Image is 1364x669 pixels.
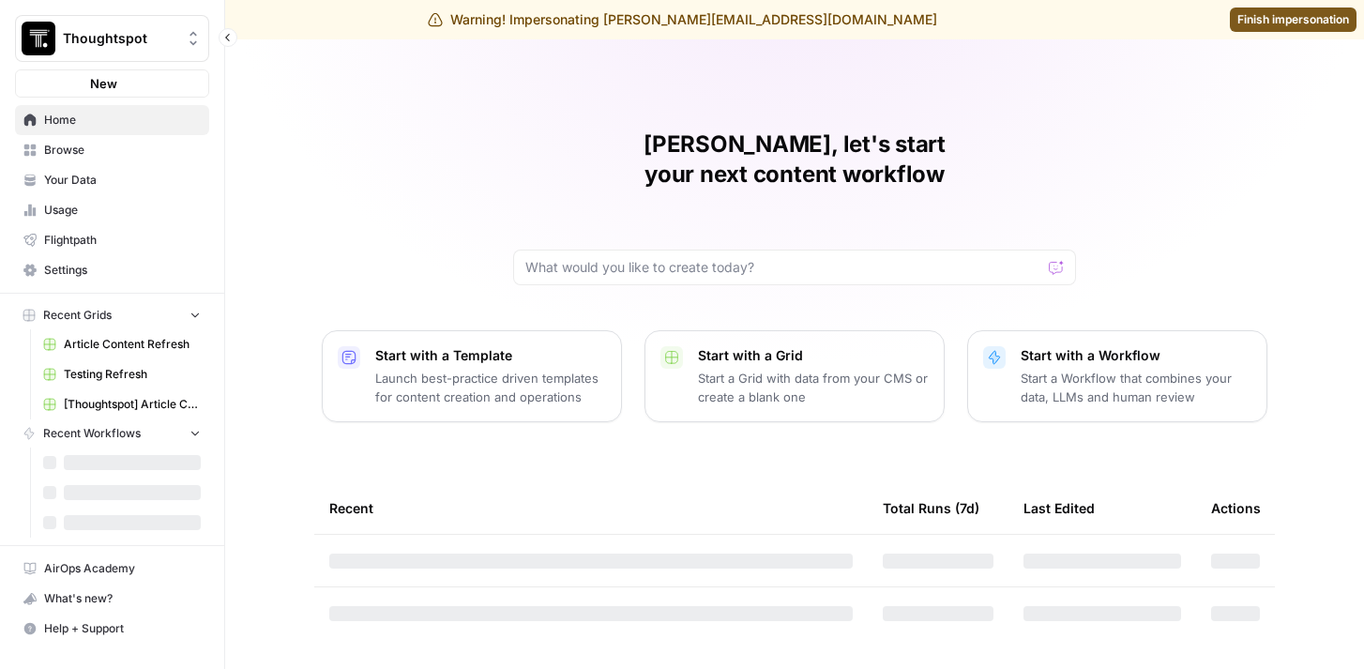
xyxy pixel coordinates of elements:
[883,482,979,534] div: Total Runs (7d)
[63,29,176,48] span: Thoughtspot
[44,560,201,577] span: AirOps Academy
[375,369,606,406] p: Launch best-practice driven templates for content creation and operations
[35,329,209,359] a: Article Content Refresh
[1021,369,1251,406] p: Start a Workflow that combines your data, LLMs and human review
[1023,482,1095,534] div: Last Edited
[64,396,201,413] span: [Thoughtspot] Article Creation
[43,307,112,324] span: Recent Grids
[44,262,201,279] span: Settings
[43,425,141,442] span: Recent Workflows
[44,620,201,637] span: Help + Support
[35,359,209,389] a: Testing Refresh
[322,330,622,422] button: Start with a TemplateLaunch best-practice driven templates for content creation and operations
[428,10,937,29] div: Warning! Impersonating [PERSON_NAME][EMAIL_ADDRESS][DOMAIN_NAME]
[44,232,201,249] span: Flightpath
[15,195,209,225] a: Usage
[15,584,209,614] button: What's new?
[15,614,209,644] button: Help + Support
[1211,482,1261,534] div: Actions
[375,346,606,365] p: Start with a Template
[22,22,55,55] img: Thoughtspot Logo
[15,301,209,329] button: Recent Grids
[15,554,209,584] a: AirOps Academy
[329,482,853,534] div: Recent
[35,389,209,419] a: [Thoughtspot] Article Creation
[15,15,209,62] button: Workspace: Thoughtspot
[44,202,201,219] span: Usage
[15,135,209,165] a: Browse
[15,69,209,98] button: New
[698,346,929,365] p: Start with a Grid
[1021,346,1251,365] p: Start with a Workflow
[698,369,929,406] p: Start a Grid with data from your CMS or create a blank one
[15,255,209,285] a: Settings
[513,129,1076,190] h1: [PERSON_NAME], let's start your next content workflow
[15,419,209,448] button: Recent Workflows
[90,74,117,93] span: New
[967,330,1267,422] button: Start with a WorkflowStart a Workflow that combines your data, LLMs and human review
[1230,8,1356,32] a: Finish impersonation
[44,112,201,129] span: Home
[64,366,201,383] span: Testing Refresh
[44,172,201,189] span: Your Data
[15,105,209,135] a: Home
[1237,11,1349,28] span: Finish impersonation
[44,142,201,159] span: Browse
[64,336,201,353] span: Article Content Refresh
[15,165,209,195] a: Your Data
[16,585,208,613] div: What's new?
[644,330,945,422] button: Start with a GridStart a Grid with data from your CMS or create a blank one
[525,258,1041,277] input: What would you like to create today?
[15,225,209,255] a: Flightpath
